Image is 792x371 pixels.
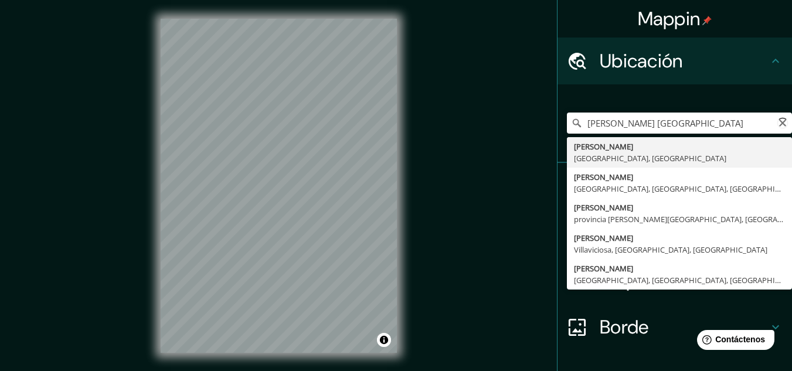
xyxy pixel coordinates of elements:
div: Ubicación [558,38,792,84]
input: Elige tu ciudad o zona [567,113,792,134]
canvas: Mapa [161,19,397,353]
div: Estilo [558,210,792,257]
font: Ubicación [600,49,683,73]
font: Villaviciosa, [GEOGRAPHIC_DATA], [GEOGRAPHIC_DATA] [574,244,767,255]
font: [PERSON_NAME] [574,202,633,213]
button: Activar o desactivar atribución [377,333,391,347]
font: Borde [600,315,649,339]
font: [PERSON_NAME] [574,172,633,182]
font: [PERSON_NAME] [574,233,633,243]
iframe: Lanzador de widgets de ayuda [688,325,779,358]
font: [PERSON_NAME] [574,263,633,274]
div: Disposición [558,257,792,304]
div: Patas [558,163,792,210]
div: Borde [558,304,792,350]
img: pin-icon.png [702,16,712,25]
font: Mappin [638,6,701,31]
font: [PERSON_NAME] [574,141,633,152]
font: [GEOGRAPHIC_DATA], [GEOGRAPHIC_DATA] [574,153,726,164]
